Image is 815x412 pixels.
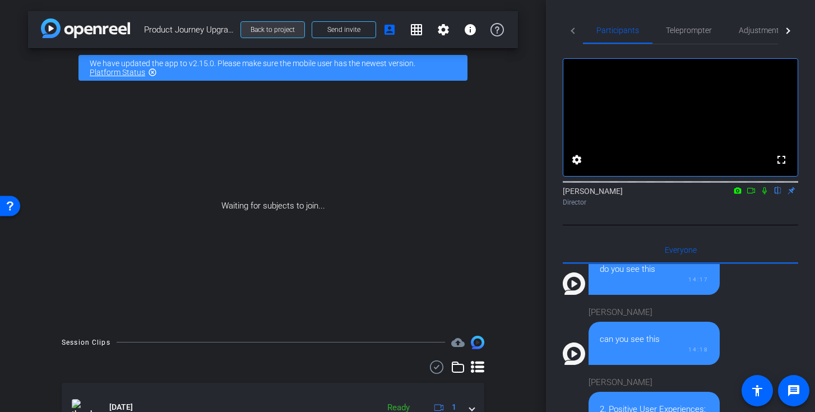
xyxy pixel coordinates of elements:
[28,87,518,325] div: Waiting for subjects to join...
[563,197,798,207] div: Director
[600,275,709,284] div: 14:17
[751,384,764,397] mat-icon: accessibility
[451,336,465,349] mat-icon: cloud_upload
[383,23,396,36] mat-icon: account_box
[600,333,709,346] div: can you see this
[600,345,709,354] div: 14:18
[78,55,467,81] div: We have updated the app to v2.15.0. Please make sure the mobile user has the newest version.
[775,153,788,166] mat-icon: fullscreen
[41,18,130,38] img: app-logo
[600,263,709,276] div: do you see this
[90,68,145,77] a: Platform Status
[739,26,783,34] span: Adjustments
[464,23,477,36] mat-icon: info
[451,336,465,349] span: Destinations for your clips
[589,306,720,319] div: [PERSON_NAME]
[437,23,450,36] mat-icon: settings
[327,25,360,34] span: Send invite
[563,342,585,365] img: Profile
[665,246,697,254] span: Everyone
[787,384,800,397] mat-icon: message
[251,26,295,34] span: Back to project
[144,18,234,41] span: Product Journey Upgrade - Engage Point
[240,21,305,38] button: Back to project
[771,185,785,195] mat-icon: flip
[563,186,798,207] div: [PERSON_NAME]
[62,337,110,348] div: Session Clips
[596,26,639,34] span: Participants
[312,21,376,38] button: Send invite
[563,272,585,295] img: Profile
[589,376,720,389] div: [PERSON_NAME]
[570,153,584,166] mat-icon: settings
[471,336,484,349] img: Session clips
[148,68,157,77] mat-icon: highlight_off
[410,23,423,36] mat-icon: grid_on
[666,26,712,34] span: Teleprompter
